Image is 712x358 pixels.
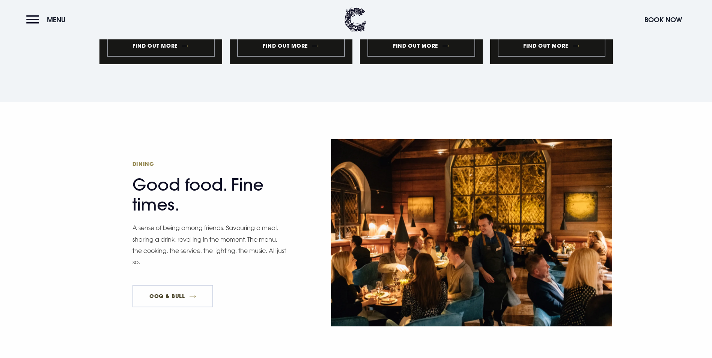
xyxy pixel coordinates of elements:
h2: Good food. Fine times. [132,160,279,215]
a: Coq & Bull [132,285,214,307]
button: Menu [26,12,69,28]
img: Clandeboye Lodge [344,8,366,32]
span: Menu [47,15,66,24]
p: A sense of being among friends. Savouring a meal, sharing a drink, revelling in the moment. The m... [132,222,286,268]
button: Book Now [641,12,686,28]
span: Dining [132,160,279,167]
img: Hotel Northern Ireland [331,139,612,326]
